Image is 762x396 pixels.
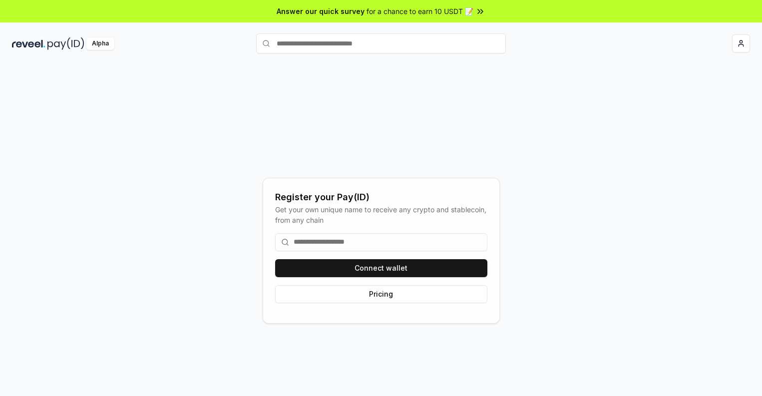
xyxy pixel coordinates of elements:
span: Answer our quick survey [277,6,365,16]
div: Get your own unique name to receive any crypto and stablecoin, from any chain [275,204,487,225]
div: Register your Pay(ID) [275,190,487,204]
button: Connect wallet [275,259,487,277]
div: Alpha [86,37,114,50]
span: for a chance to earn 10 USDT 📝 [367,6,473,16]
img: pay_id [47,37,84,50]
button: Pricing [275,285,487,303]
img: reveel_dark [12,37,45,50]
